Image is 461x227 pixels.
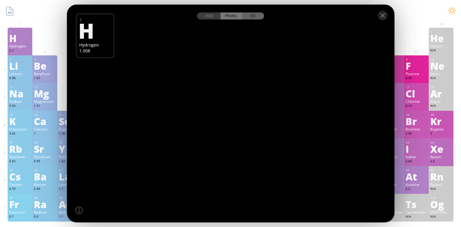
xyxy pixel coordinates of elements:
[34,85,55,89] div: 12
[3,3,458,16] h1: Talbica. Interactive chemistry
[59,196,80,200] div: 89
[9,58,31,61] div: 3
[430,172,452,181] div: Rn
[9,99,31,104] div: Sodium
[405,182,427,187] div: Astatine
[9,44,31,48] div: Hydrogen
[430,131,452,136] div: 3
[59,168,80,172] div: 57
[59,159,80,164] div: 1.22
[9,48,31,53] div: 2.2
[405,116,427,126] div: Br
[9,33,31,43] div: H
[430,215,452,219] div: N/A
[9,131,31,136] div: 0.82
[430,210,452,215] div: [PERSON_NAME]
[430,187,452,192] div: N/A
[9,104,31,109] div: 0.93
[9,172,31,181] div: Cs
[430,127,452,131] div: Krypton
[430,159,452,164] div: 2.6
[430,154,452,159] div: Xenon
[59,172,80,181] div: La
[431,168,452,172] div: 86
[9,215,31,219] div: 0.7
[405,104,427,109] div: 3.16
[405,215,427,219] div: N/A
[9,141,31,145] div: 37
[59,187,80,192] div: 1.1
[59,144,80,154] div: Y
[34,127,55,131] div: Calcium
[197,12,221,19] div: Info
[9,199,31,209] div: Fr
[405,131,427,136] div: 2.96
[34,131,55,136] div: 1
[430,33,452,43] div: He
[9,187,31,192] div: 0.79
[405,76,427,81] div: 3.98
[9,210,31,215] div: Francium
[9,85,31,89] div: 11
[431,113,452,117] div: 36
[34,187,55,192] div: 0.89
[430,48,452,53] div: N/A
[34,99,55,104] div: Magnesium
[242,12,264,19] div: 3D
[9,113,31,117] div: 19
[79,48,111,54] div: 1.008
[431,85,452,89] div: 18
[34,58,55,61] div: 4
[34,159,55,164] div: 0.95
[406,58,427,61] div: 9
[34,144,55,154] div: Sr
[34,196,55,200] div: 88
[430,182,452,187] div: Radon
[405,89,427,98] div: Cl
[9,168,31,172] div: 55
[430,76,452,81] div: N/A
[9,30,31,34] div: 1
[430,116,452,126] div: Kr
[406,113,427,117] div: 35
[34,168,55,172] div: 56
[34,89,55,98] div: Mg
[59,141,80,145] div: 39
[431,30,452,34] div: 2
[9,196,31,200] div: 87
[59,131,80,136] div: 1.36
[430,61,452,71] div: Ne
[9,89,31,98] div: Na
[9,76,31,81] div: 0.98
[406,85,427,89] div: 17
[59,199,80,209] div: Ac
[9,154,31,159] div: Rubidium
[430,44,452,48] div: Helium
[405,187,427,192] div: 2.2
[430,199,452,209] div: Og
[406,196,427,200] div: 117
[59,182,80,187] div: Lanthanum
[430,89,452,98] div: Ar
[34,116,55,126] div: Ca
[59,113,80,117] div: 21
[405,71,427,76] div: Fluorine
[405,154,427,159] div: Iodine
[79,42,111,48] div: Hydrogen
[9,159,31,164] div: 0.82
[9,144,31,154] div: Rb
[34,76,55,81] div: 1.57
[9,127,31,131] div: Potassium
[9,116,31,126] div: K
[431,58,452,61] div: 10
[405,159,427,164] div: 2.66
[34,215,55,219] div: 0.9
[405,61,427,71] div: F
[430,71,452,76] div: Neon
[34,182,55,187] div: Barium
[405,210,427,215] div: Tennessine
[405,199,427,209] div: Ts
[430,144,452,154] div: Xe
[9,182,31,187] div: Cesium
[34,71,55,76] div: Beryllium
